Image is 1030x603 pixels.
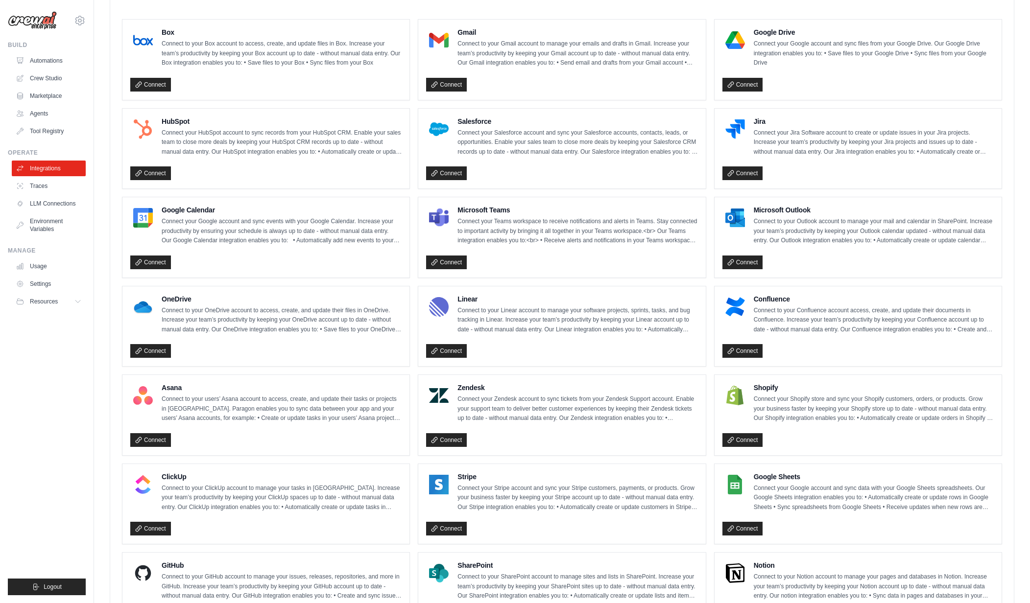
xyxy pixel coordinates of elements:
h4: Microsoft Outlook [754,205,994,215]
a: Connect [722,522,763,535]
h4: SharePoint [457,560,697,570]
a: Marketplace [12,88,86,104]
p: Connect to your Notion account to manage your pages and databases in Notion. Increase your team’s... [754,572,994,601]
a: Connect [722,166,763,180]
img: Confluence Logo [725,297,745,317]
p: Connect your Shopify store and sync your Shopify customers, orders, or products. Grow your busine... [754,394,994,423]
a: Connect [130,255,171,269]
button: Resources [12,294,86,309]
h4: Notion [754,560,994,570]
div: Operate [8,149,86,157]
p: Connect to your Box account to access, create, and update files in Box. Increase your team’s prod... [162,39,402,68]
a: Traces [12,178,86,194]
a: Connect [722,255,763,269]
h4: Stripe [457,472,697,482]
img: Google Drive Logo [725,30,745,50]
a: Integrations [12,161,86,176]
p: Connect your Zendesk account to sync tickets from your Zendesk Support account. Enable your suppo... [457,394,697,423]
p: Connect your Salesforce account and sync your Salesforce accounts, contacts, leads, or opportunit... [457,128,697,157]
a: Connect [722,433,763,447]
img: ClickUp Logo [133,475,153,494]
p: Connect your Jira Software account to create or update issues in your Jira projects. Increase you... [754,128,994,157]
h4: Box [162,27,402,37]
a: Usage [12,258,86,274]
h4: OneDrive [162,294,402,304]
a: Connect [130,166,171,180]
img: OneDrive Logo [133,297,153,317]
p: Connect your HubSpot account to sync records from your HubSpot CRM. Enable your sales team to clo... [162,128,402,157]
h4: Microsoft Teams [457,205,697,215]
p: Connect your Stripe account and sync your Stripe customers, payments, or products. Grow your busi... [457,484,697,512]
span: Resources [30,298,58,305]
img: Stripe Logo [429,475,449,494]
a: Connect [426,433,467,447]
h4: Asana [162,383,402,393]
h4: Linear [457,294,697,304]
p: Connect your Teams workspace to receive notifications and alerts in Teams. Stay connected to impo... [457,217,697,246]
a: Settings [12,276,86,292]
h4: Google Drive [754,27,994,37]
img: Box Logo [133,30,153,50]
a: Connect [130,344,171,358]
img: Asana Logo [133,386,153,405]
img: Salesforce Logo [429,119,449,139]
p: Connect your Google account and sync events with your Google Calendar. Increase your productivity... [162,217,402,246]
p: Connect to your ClickUp account to manage your tasks in [GEOGRAPHIC_DATA]. Increase your team’s p... [162,484,402,512]
img: GitHub Logo [133,563,153,583]
button: Logout [8,579,86,595]
img: Zendesk Logo [429,386,449,405]
span: Logout [44,583,62,591]
a: Environment Variables [12,213,86,237]
img: Shopify Logo [725,386,745,405]
img: Notion Logo [725,563,745,583]
img: SharePoint Logo [429,563,449,583]
div: Manage [8,247,86,255]
p: Connect to your Confluence account access, create, and update their documents in Confluence. Incr... [754,306,994,335]
h4: Gmail [457,27,697,37]
a: Connect [722,78,763,92]
h4: GitHub [162,560,402,570]
img: HubSpot Logo [133,119,153,139]
a: Tool Registry [12,123,86,139]
a: Connect [130,433,171,447]
p: Connect your Google account and sync files from your Google Drive. Our Google Drive integration e... [754,39,994,68]
a: Connect [722,344,763,358]
img: Google Sheets Logo [725,475,745,494]
img: Google Calendar Logo [133,208,153,228]
a: Connect [426,344,467,358]
h4: Google Sheets [754,472,994,482]
a: Connect [130,522,171,535]
p: Connect to your OneDrive account to access, create, and update their files in OneDrive. Increase ... [162,306,402,335]
p: Connect to your GitHub account to manage your issues, releases, repositories, and more in GitHub.... [162,572,402,601]
a: Connect [130,78,171,92]
h4: Shopify [754,383,994,393]
p: Connect to your Gmail account to manage your emails and drafts in Gmail. Increase your team’s pro... [457,39,697,68]
img: Microsoft Outlook Logo [725,208,745,228]
p: Connect to your users’ Asana account to access, create, and update their tasks or projects in [GE... [162,394,402,423]
div: Build [8,41,86,49]
img: Jira Logo [725,119,745,139]
img: Gmail Logo [429,30,449,50]
a: Connect [426,78,467,92]
img: Linear Logo [429,297,449,317]
h4: HubSpot [162,116,402,126]
a: Connect [426,255,467,269]
h4: Google Calendar [162,205,402,215]
a: Agents [12,106,86,121]
h4: Zendesk [457,383,697,393]
h4: Confluence [754,294,994,304]
p: Connect your Google account and sync data with your Google Sheets spreadsheets. Our Google Sheets... [754,484,994,512]
h4: ClickUp [162,472,402,482]
a: Connect [426,522,467,535]
h4: Salesforce [457,116,697,126]
a: Crew Studio [12,70,86,86]
img: Logo [8,11,57,30]
a: Automations [12,53,86,69]
p: Connect to your Outlook account to manage your mail and calendar in SharePoint. Increase your tea... [754,217,994,246]
img: Microsoft Teams Logo [429,208,449,228]
h4: Jira [754,116,994,126]
p: Connect to your SharePoint account to manage sites and lists in SharePoint. Increase your team’s ... [457,572,697,601]
a: Connect [426,166,467,180]
p: Connect to your Linear account to manage your software projects, sprints, tasks, and bug tracking... [457,306,697,335]
a: LLM Connections [12,196,86,211]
